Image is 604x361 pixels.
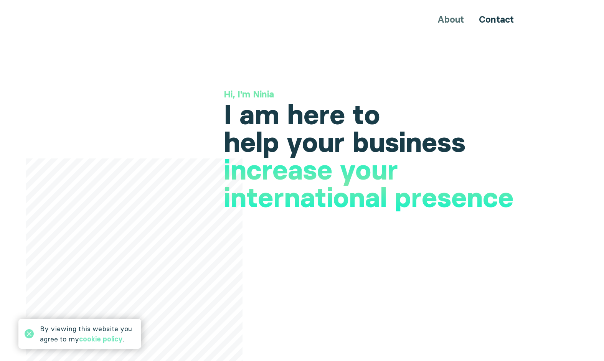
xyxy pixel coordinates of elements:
a: Contact [479,14,514,25]
h1: I am here to help your business [224,101,526,156]
div: By viewing this website you agree to my . [40,323,135,344]
a: cookie policy [79,335,123,343]
h1: increase your international presence [224,156,526,211]
h3: Hi, I'm Ninia [224,88,526,101]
